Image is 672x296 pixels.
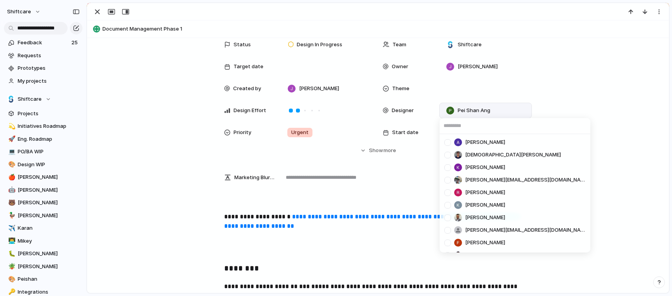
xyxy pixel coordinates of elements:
span: [PERSON_NAME] [465,189,505,196]
span: [PERSON_NAME][EMAIL_ADDRESS][DOMAIN_NAME] [465,226,586,234]
span: [PERSON_NAME] [465,163,505,171]
span: [DEMOGRAPHIC_DATA][PERSON_NAME] [465,151,561,159]
span: [PERSON_NAME] [465,251,505,259]
span: [PERSON_NAME] [465,239,505,247]
span: [PERSON_NAME][EMAIL_ADDRESS][DOMAIN_NAME] [465,176,586,184]
span: [PERSON_NAME] [465,138,505,146]
span: [PERSON_NAME] [465,214,505,222]
span: [PERSON_NAME] [465,201,505,209]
